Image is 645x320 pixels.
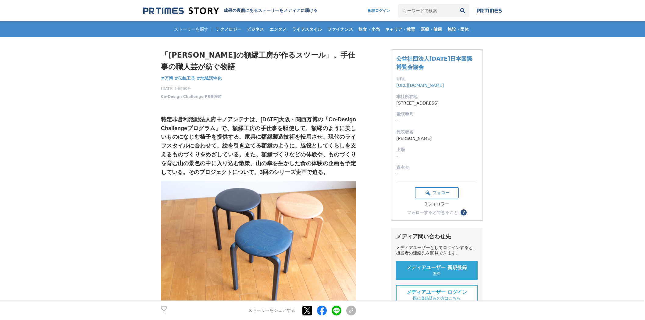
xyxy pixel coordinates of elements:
[197,76,222,81] span: #地域活性化
[456,4,469,17] button: 検索
[461,210,466,215] span: ？
[267,21,289,37] a: エンタメ
[407,265,467,271] span: メディアユーザー 新規登録
[161,49,356,73] h1: 「[PERSON_NAME]の額縁工房が作るスツール」。手仕事の職人芸が紡ぐ物語
[396,233,478,240] div: メディア問い合わせ先
[175,75,195,82] a: #伝統工芸
[396,147,477,153] dt: 上場
[290,21,324,37] a: ライフスタイル
[396,94,477,100] dt: 本社所在地
[175,76,195,81] span: #伝統工芸
[396,83,444,88] a: [URL][DOMAIN_NAME]
[383,21,418,37] a: キャリア・教育
[396,245,478,256] div: メディアユーザーとしてログインすると、担当者の連絡先を閲覧できます。
[396,100,477,106] dd: [STREET_ADDRESS]
[445,27,471,32] span: 施設・団体
[143,7,318,15] a: 成果の裏側にあるストーリーをメディアに届ける 成果の裏側にあるストーリーをメディアに届ける
[161,312,167,315] p: 1
[244,21,266,37] a: ビジネス
[433,271,441,276] span: 無料
[396,135,477,142] dd: [PERSON_NAME]
[407,210,458,215] div: フォローするとできること
[325,27,355,32] span: ファイナンス
[161,116,358,175] strong: 特定非営利活動法人府中ノアンテナは、[DATE]大阪・関西万博の「Co-Design Challengeプログラム」で、額縁工房の手仕事を駆使して、額縁のように美しいものになじむ椅子を提供する。...
[143,7,219,15] img: 成果の裏側にあるストーリーをメディアに届ける
[396,171,477,177] dd: -
[396,55,472,70] a: 公益社団法人[DATE]日本国際博覧会協会
[161,86,221,91] span: [DATE] 14時00分
[356,27,382,32] span: 飲食・小売
[396,153,477,159] dd: -
[415,187,459,198] button: フォロー
[445,21,471,37] a: 施設・団体
[362,4,396,17] a: 配信ログイン
[161,181,356,311] img: thumbnail_525590f0-fa1c-11ef-b44c-7b263ed9cf1d.jpg
[290,27,324,32] span: ライフスタイル
[396,164,477,171] dt: 資本金
[213,21,244,37] a: テクノロジー
[161,94,221,99] a: Co-Design Challenge PR事務局
[461,209,467,215] button: ？
[396,118,477,124] dd: -
[398,4,456,17] input: キーワードで検索
[161,75,173,82] a: #万博
[418,27,444,32] span: 医療・健康
[383,27,418,32] span: キャリア・教育
[248,308,295,313] p: ストーリーをシェアする
[224,8,318,13] h2: 成果の裏側にあるストーリーをメディアに届ける
[267,27,289,32] span: エンタメ
[325,21,355,37] a: ファイナンス
[213,27,244,32] span: テクノロジー
[396,111,477,118] dt: 電話番号
[396,129,477,135] dt: 代表者名
[396,261,478,280] a: メディアユーザー 新規登録 無料
[197,75,222,82] a: #地域活性化
[244,27,266,32] span: ビジネス
[418,21,444,37] a: 医療・健康
[413,296,461,301] span: 既に登録済みの方はこちら
[356,21,382,37] a: 飲食・小売
[396,285,478,305] a: メディアユーザー ログイン 既に登録済みの方はこちら
[415,201,459,207] div: 1フォロワー
[477,8,502,13] img: prtimes
[161,76,173,81] span: #万博
[407,289,467,296] span: メディアユーザー ログイン
[396,76,477,82] dt: URL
